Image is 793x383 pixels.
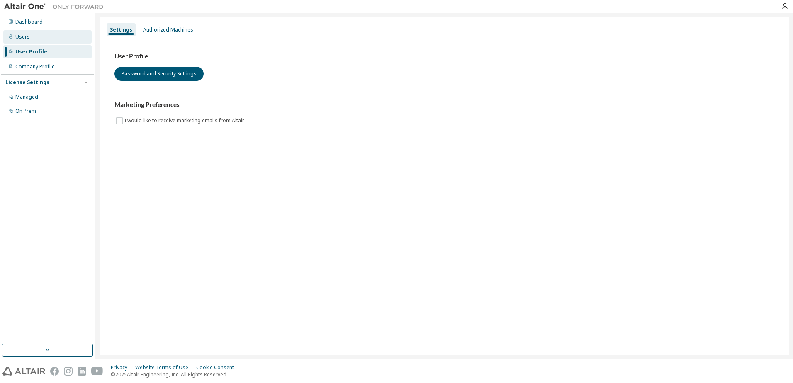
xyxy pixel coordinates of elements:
img: youtube.svg [91,367,103,376]
label: I would like to receive marketing emails from Altair [124,116,246,126]
img: instagram.svg [64,367,73,376]
h3: User Profile [114,52,774,61]
div: User Profile [15,48,47,55]
div: Settings [110,27,132,33]
button: Password and Security Settings [114,67,204,81]
div: Authorized Machines [143,27,193,33]
h3: Marketing Preferences [114,101,774,109]
div: On Prem [15,108,36,114]
div: Website Terms of Use [135,364,196,371]
img: facebook.svg [50,367,59,376]
img: linkedin.svg [78,367,86,376]
div: Managed [15,94,38,100]
img: Altair One [4,2,108,11]
div: License Settings [5,79,49,86]
div: Dashboard [15,19,43,25]
div: Cookie Consent [196,364,239,371]
img: altair_logo.svg [2,367,45,376]
div: Users [15,34,30,40]
div: Privacy [111,364,135,371]
p: © 2025 Altair Engineering, Inc. All Rights Reserved. [111,371,239,378]
div: Company Profile [15,63,55,70]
